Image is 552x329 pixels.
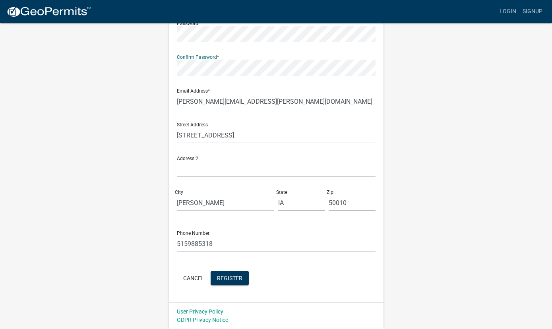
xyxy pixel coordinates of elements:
a: User Privacy Policy [177,308,223,315]
a: Login [496,4,519,19]
button: Cancel [177,271,211,285]
a: GDPR Privacy Notice [177,317,228,323]
button: Register [211,271,249,285]
span: Register [217,275,242,281]
a: Signup [519,4,546,19]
